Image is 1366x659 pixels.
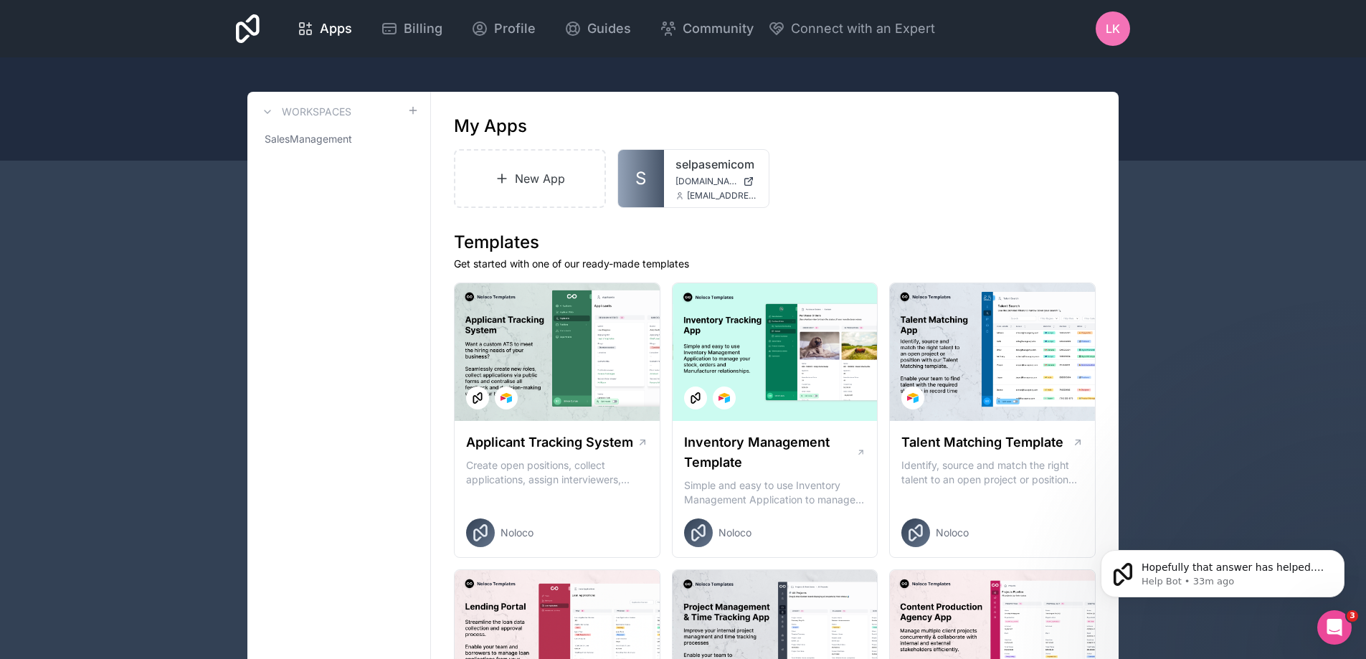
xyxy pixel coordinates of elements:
[285,13,364,44] a: Apps
[259,126,419,152] a: SalesManagement
[320,19,352,39] span: Apps
[768,19,935,39] button: Connect with an Expert
[687,190,757,202] span: [EMAIL_ADDRESS][DOMAIN_NAME]
[466,432,633,452] h1: Applicant Tracking System
[718,392,730,404] img: Airtable Logo
[1317,610,1352,645] iframe: Intercom live chat
[466,458,648,487] p: Create open positions, collect applications, assign interviewers, centralise candidate feedback a...
[675,176,757,187] a: [DOMAIN_NAME]
[501,526,533,540] span: Noloco
[648,13,765,44] a: Community
[901,458,1083,487] p: Identify, source and match the right talent to an open project or position with our Talent Matchi...
[1079,520,1366,620] iframe: Intercom notifications message
[901,432,1063,452] h1: Talent Matching Template
[454,149,606,208] a: New App
[369,13,454,44] a: Billing
[501,392,512,404] img: Airtable Logo
[259,103,351,120] a: Workspaces
[635,167,646,190] span: S
[553,13,642,44] a: Guides
[460,13,547,44] a: Profile
[791,19,935,39] span: Connect with an Expert
[454,257,1096,271] p: Get started with one of our ready-made templates
[494,19,536,39] span: Profile
[282,105,351,119] h3: Workspaces
[618,150,664,207] a: S
[1106,20,1120,37] span: LK
[936,526,969,540] span: Noloco
[718,526,751,540] span: Noloco
[454,231,1096,254] h1: Templates
[683,19,754,39] span: Community
[404,19,442,39] span: Billing
[684,478,866,507] p: Simple and easy to use Inventory Management Application to manage your stock, orders and Manufact...
[675,176,737,187] span: [DOMAIN_NAME]
[265,132,352,146] span: SalesManagement
[454,115,527,138] h1: My Apps
[675,156,757,173] a: selpasemicom
[1347,610,1358,622] span: 3
[684,432,856,473] h1: Inventory Management Template
[907,392,919,404] img: Airtable Logo
[587,19,631,39] span: Guides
